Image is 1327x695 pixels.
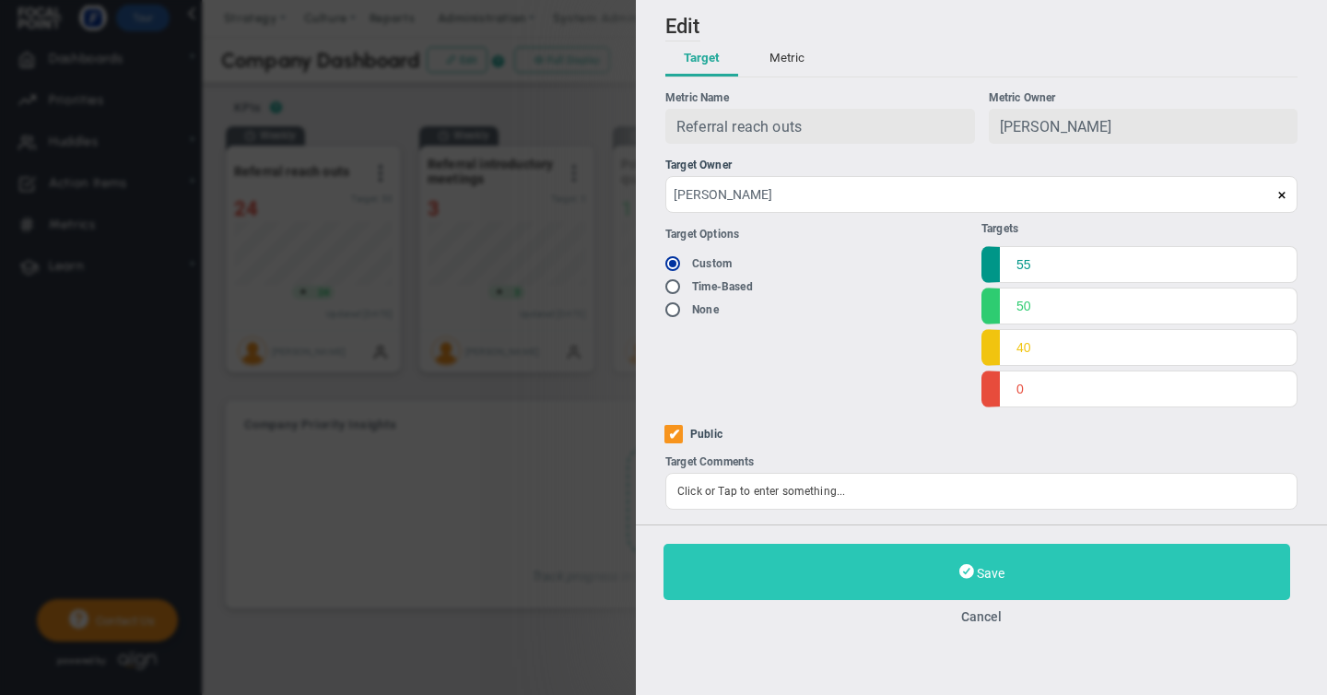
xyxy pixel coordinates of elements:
div: Targets [981,222,1298,235]
input: Public Targets can be used by other people [664,425,683,443]
div: Metric Owner [989,91,1298,104]
input: 300 [981,288,1298,324]
span: clear [1298,185,1318,203]
label: None [692,303,719,316]
div: Click or Tap to enter something... [665,473,1298,510]
span: Save [977,566,1004,581]
input: 100 [981,371,1298,407]
span: Target Options [665,228,739,241]
button: Target [665,41,738,77]
input: Search Targets... [665,176,1298,213]
div: Target Comments [665,455,1298,468]
label: Custom [692,257,732,270]
button: Cancel [663,609,1299,624]
label: Time-Based [692,280,753,293]
input: 200 [981,329,1298,366]
div: Target Owner [665,159,1298,171]
span: [PERSON_NAME] [1000,118,1112,135]
button: Metric [751,41,823,77]
span: Edit [665,15,700,38]
input: 400 [981,246,1298,283]
div: Metric Name [665,91,975,104]
span: Referral reach outs [676,118,802,135]
button: Save [663,544,1290,600]
label: Public Targets can be used by other people [690,428,722,441]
